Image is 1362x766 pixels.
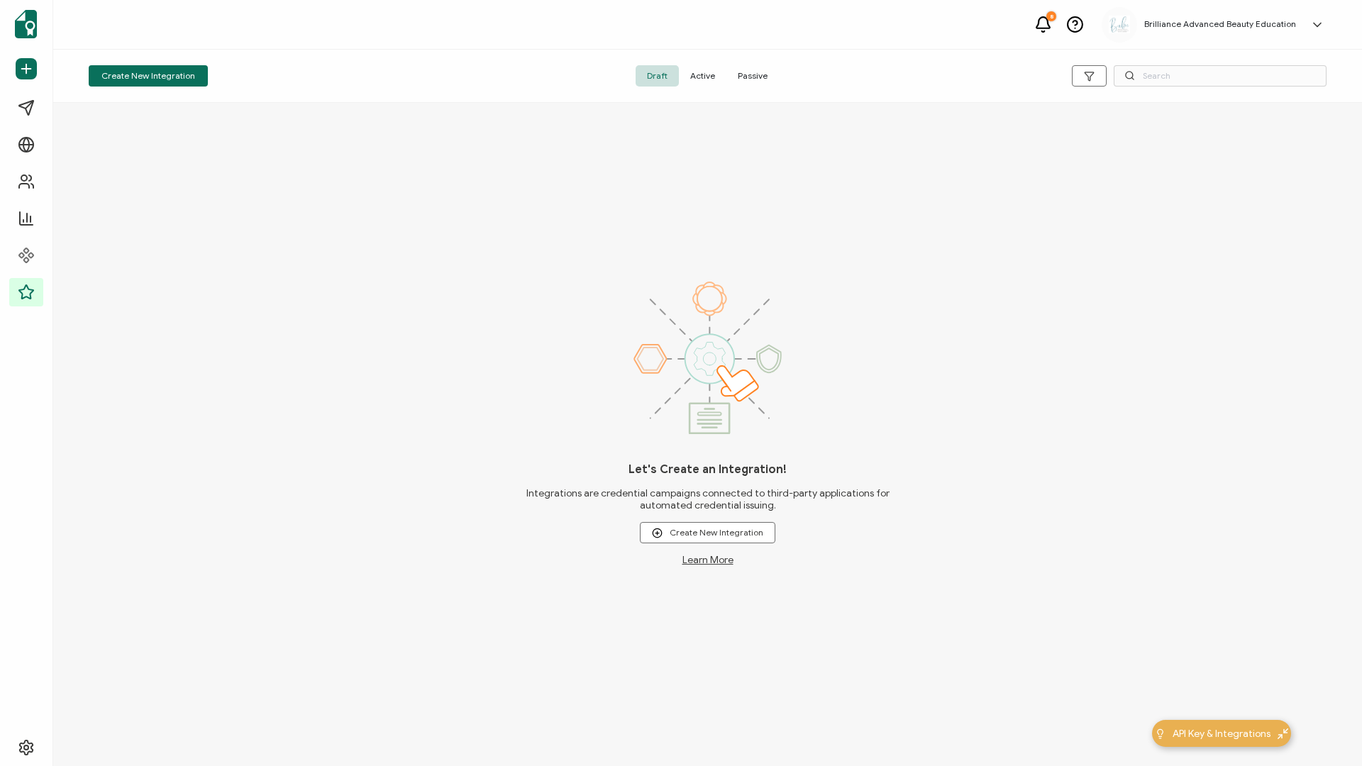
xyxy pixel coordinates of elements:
img: sertifier-logomark-colored.svg [15,10,37,38]
a: Learn More [682,554,733,566]
div: 8 [1046,11,1056,21]
span: Create New Integration [652,528,763,538]
img: a2bf8c6c-3aba-43b4-8354-ecfc29676cf6.jpg [1109,16,1130,34]
button: Create New Integration [89,65,208,87]
h1: Let's Create an Integration! [629,462,787,477]
img: minimize-icon.svg [1278,728,1288,739]
span: API Key & Integrations [1173,726,1270,741]
button: Create New Integration [640,522,775,543]
span: Integrations are credential campaigns connected to third-party applications for automated credent... [504,487,912,511]
img: integrations.svg [633,282,782,434]
input: Search [1114,65,1327,87]
span: Passive [726,65,779,87]
span: Draft [636,65,679,87]
h5: Brilliance Advanced Beauty Education [1144,19,1296,29]
iframe: Chat Widget [1291,698,1362,766]
span: Active [679,65,726,87]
